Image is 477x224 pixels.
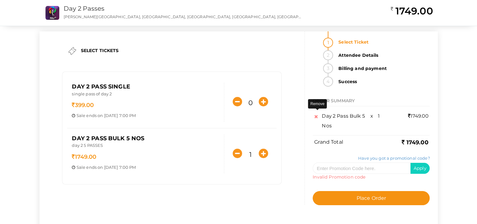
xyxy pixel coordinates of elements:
p: ends on [DATE] 7:00 PM [72,164,219,170]
span: 399.00 [72,102,94,109]
button: Place Order [313,191,430,205]
span: Invalid Promotion code [313,174,365,180]
span: 1749.00 [72,153,96,160]
strong: Success [335,77,430,87]
p: [PERSON_NAME][GEOGRAPHIC_DATA], [GEOGRAPHIC_DATA], [GEOGRAPHIC_DATA], [GEOGRAPHIC_DATA], [GEOGRAP... [64,14,302,19]
strong: Billing and payment [335,63,430,73]
img: ticket.png [68,47,76,55]
label: SELECT TICKETS [81,47,119,54]
span: Day 2 Pass Single [72,83,130,90]
strong: Select Ticket [335,37,430,47]
strong: Attendee Details [335,50,430,60]
img: ROG1HZJP_small.png [45,6,59,20]
span: Place Order [356,195,386,201]
a: Have you got a promotional code? [358,156,430,161]
div: Remove [308,99,327,109]
span: Apply [414,165,427,171]
button: Apply [410,163,430,174]
p: single pass of day 2 [72,91,219,99]
span: ORDER SUMMARY [313,98,355,104]
span: Sale [77,165,86,170]
span: Sale [77,113,86,118]
span: Day 2 Pass Bulk 5 Nos [72,135,144,142]
input: Enter Promotion Code here. [313,163,411,174]
label: Grand Total [314,139,343,146]
h2: 1749.00 [391,5,433,17]
p: ends on [DATE] 7:00 PM [72,113,219,119]
b: 1749.00 [402,139,428,146]
p: day 2 5 PASSES [72,142,219,150]
span: Day 2 Pass Bulk 5 Nos [322,113,365,129]
span: 1749.00 [408,113,428,119]
a: Day 2 Passes [64,5,105,12]
span: x 1 [370,113,380,119]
